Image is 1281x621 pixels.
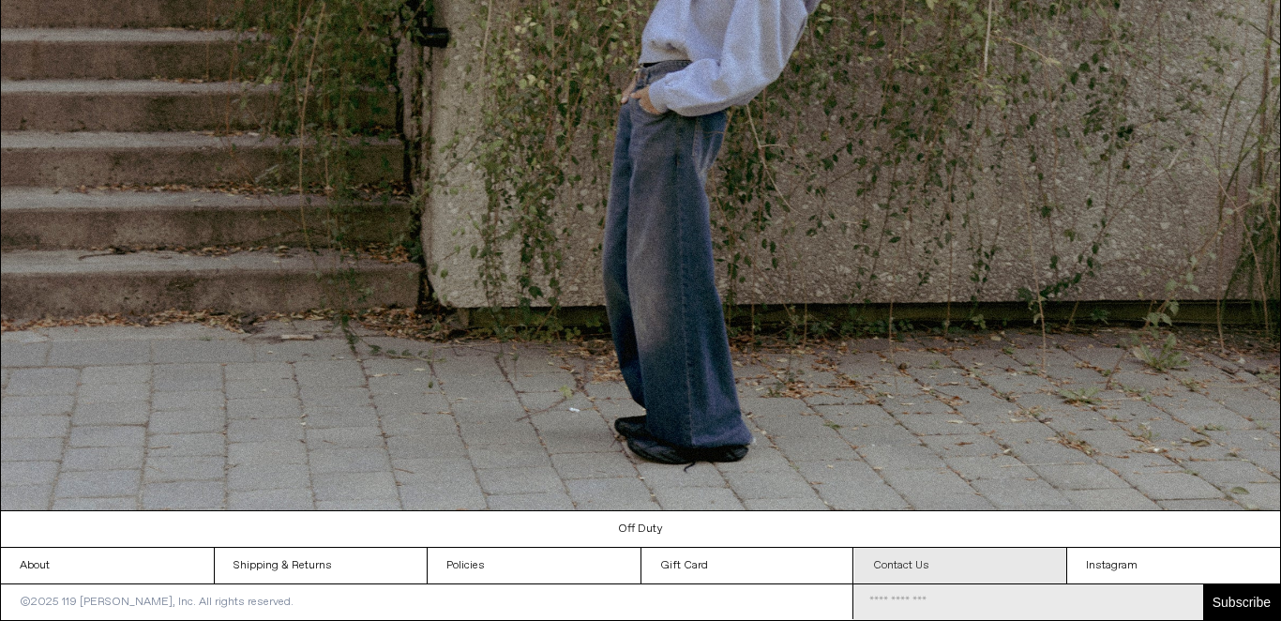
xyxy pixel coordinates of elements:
[1,584,312,620] p: ©2025 119 [PERSON_NAME], Inc. All rights reserved.
[215,548,428,583] a: Shipping & Returns
[428,548,640,583] a: Policies
[1067,548,1280,583] a: Instagram
[853,584,1202,620] input: Email Address
[1,511,1281,547] a: Off Duty
[854,548,1067,583] a: Contact Us
[1203,584,1280,620] button: Subscribe
[1,548,214,583] a: About
[641,548,854,583] a: Gift Card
